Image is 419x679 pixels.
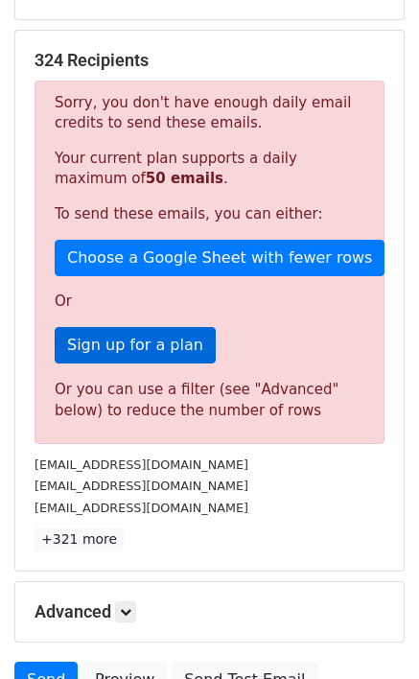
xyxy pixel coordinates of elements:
[55,379,364,422] div: Or you can use a filter (see "Advanced" below) to reduce the number of rows
[55,327,216,363] a: Sign up for a plan
[35,479,248,493] small: [EMAIL_ADDRESS][DOMAIN_NAME]
[55,93,364,133] p: Sorry, you don't have enough daily email credits to send these emails.
[35,601,384,622] h5: Advanced
[55,149,364,189] p: Your current plan supports a daily maximum of .
[35,50,384,71] h5: 324 Recipients
[35,527,124,551] a: +321 more
[146,170,223,187] strong: 50 emails
[55,292,364,312] p: Or
[55,240,384,276] a: Choose a Google Sheet with fewer rows
[35,501,248,515] small: [EMAIL_ADDRESS][DOMAIN_NAME]
[35,457,248,472] small: [EMAIL_ADDRESS][DOMAIN_NAME]
[323,587,419,679] iframe: Chat Widget
[55,204,364,224] p: To send these emails, you can either:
